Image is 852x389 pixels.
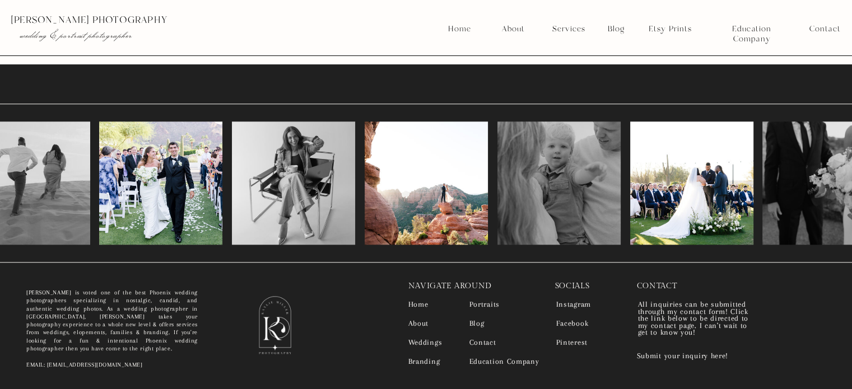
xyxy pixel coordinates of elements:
a: Submit your inquiry here! [637,353,762,364]
a: Education Company [713,24,790,34]
p: contact [637,282,687,290]
a: Services [548,24,589,34]
a: Education Company [469,358,540,366]
p: navigate around [408,282,510,290]
a: Facebook [556,320,613,328]
a: Blog [469,320,526,328]
p: wedding & portrait photographer [20,30,228,41]
a: Pinterest [556,339,599,347]
p: [PERSON_NAME] photography [11,15,251,25]
a: Contact [809,24,840,34]
a: About [408,320,465,328]
a: Home [448,24,472,34]
a: Instagram [556,301,599,309]
a: About [499,24,527,34]
a: Etsy Prints [644,24,696,34]
a: Contact [469,339,513,347]
p: socials [555,282,605,290]
a: Weddings [408,339,451,347]
a: Home [408,301,451,309]
a: Blog [604,24,628,34]
a: Portraits [469,301,513,309]
a: Branding [408,358,437,366]
nav: All inquiries can be submitted through my contact form! Click the link below to be directed to my... [638,301,749,340]
a: [PERSON_NAME] is voted one of the best Phoenix wedding photographers specializing in nostalgic, c... [26,289,198,361]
